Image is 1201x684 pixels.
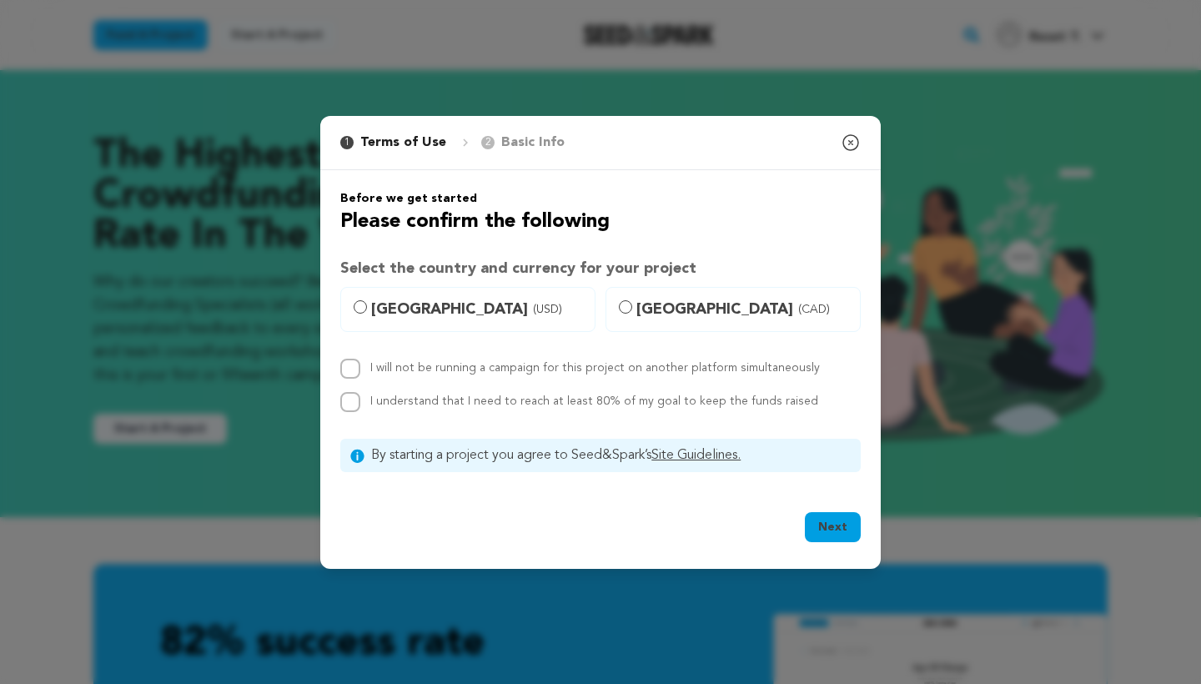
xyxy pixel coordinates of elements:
[798,301,830,318] span: (CAD)
[805,512,861,542] button: Next
[371,445,851,465] span: By starting a project you agree to Seed&Spark’s
[340,190,861,207] h6: Before we get started
[340,136,354,149] span: 1
[636,298,850,321] span: [GEOGRAPHIC_DATA]
[481,136,495,149] span: 2
[533,301,562,318] span: (USD)
[370,395,818,407] label: I understand that I need to reach at least 80% of my goal to keep the funds raised
[371,298,585,321] span: [GEOGRAPHIC_DATA]
[501,133,565,153] p: Basic Info
[651,449,741,462] a: Site Guidelines.
[340,257,861,280] h3: Select the country and currency for your project
[340,207,861,237] h2: Please confirm the following
[370,362,820,374] label: I will not be running a campaign for this project on another platform simultaneously
[360,133,446,153] p: Terms of Use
